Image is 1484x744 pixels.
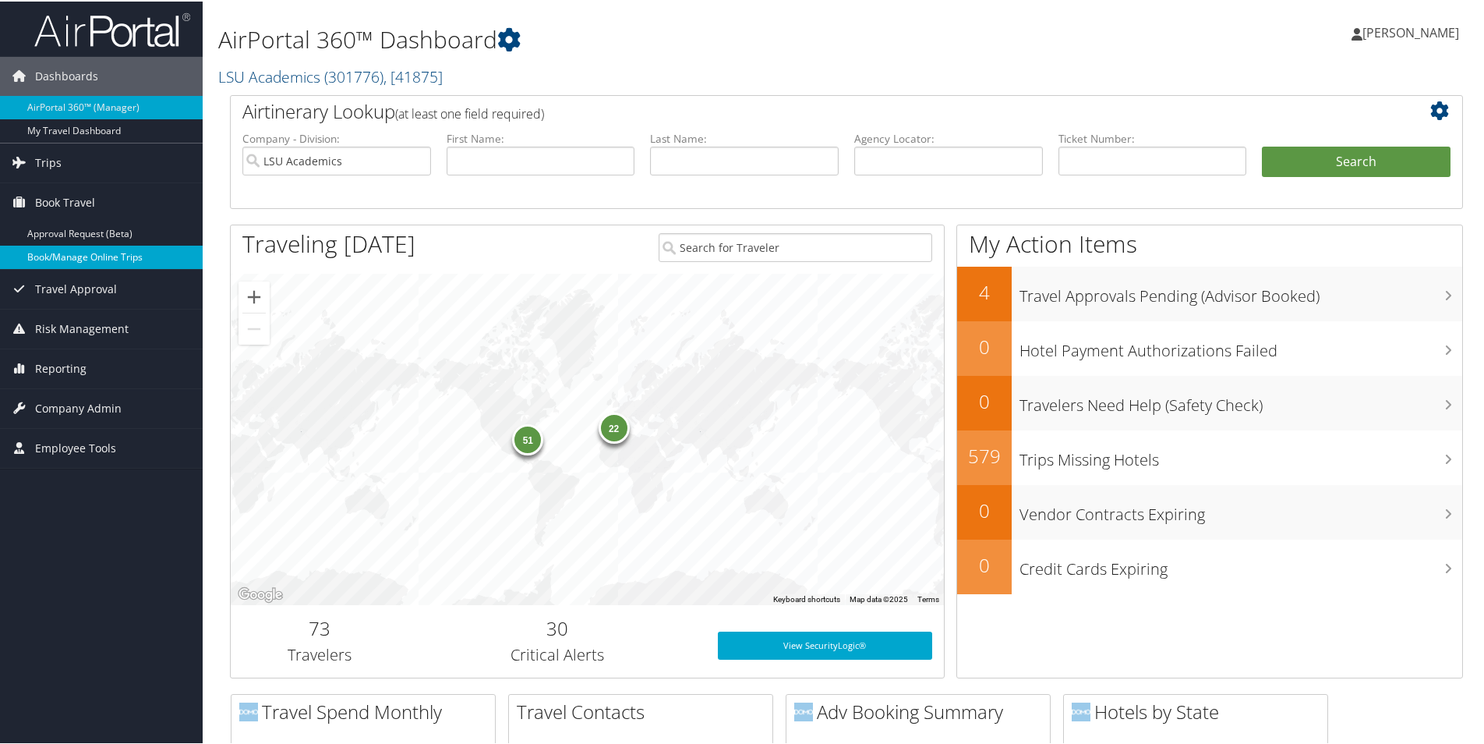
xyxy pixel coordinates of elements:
h2: 0 [957,332,1012,359]
label: First Name: [447,129,635,145]
h2: Airtinerary Lookup [242,97,1348,123]
button: Zoom in [238,280,270,311]
h3: Credit Cards Expiring [1019,549,1462,579]
input: Search for Traveler [659,232,932,260]
h3: Trips Missing Hotels [1019,440,1462,469]
h2: 0 [957,496,1012,523]
span: Employee Tools [35,427,116,466]
span: ( 301776 ) [324,65,383,86]
h2: Adv Booking Summary [794,697,1050,724]
img: Google [235,583,286,604]
h2: 30 [421,614,694,640]
span: Travel Approval [35,268,117,307]
h3: Hotel Payment Authorizations Failed [1019,331,1462,360]
img: airportal-logo.png [34,10,190,47]
img: domo-logo.png [1072,701,1090,720]
h2: 0 [957,387,1012,413]
label: Company - Division: [242,129,431,145]
h1: Traveling [DATE] [242,226,415,259]
span: Dashboards [35,55,98,94]
h2: Travel Spend Monthly [239,697,495,724]
a: [PERSON_NAME] [1351,8,1475,55]
h1: AirPortal 360™ Dashboard [218,22,1056,55]
a: 0Vendor Contracts Expiring [957,484,1462,538]
img: domo-logo.png [794,701,813,720]
h3: Travelers [242,643,397,664]
a: 0Travelers Need Help (Safety Check) [957,374,1462,429]
h3: Travelers Need Help (Safety Check) [1019,385,1462,415]
span: Book Travel [35,182,95,221]
label: Ticket Number: [1058,129,1247,145]
span: Risk Management [35,308,129,347]
span: [PERSON_NAME] [1362,23,1459,40]
span: Company Admin [35,388,122,427]
a: 0Hotel Payment Authorizations Failed [957,320,1462,374]
h2: Hotels by State [1072,697,1327,724]
a: 579Trips Missing Hotels [957,429,1462,484]
button: Zoom out [238,312,270,343]
h2: 579 [957,441,1012,468]
a: Open this area in Google Maps (opens a new window) [235,583,286,604]
button: Keyboard shortcuts [773,593,840,604]
label: Last Name: [650,129,839,145]
label: Agency Locator: [854,129,1043,145]
span: Reporting [35,348,87,387]
div: 22 [599,411,630,442]
button: Search [1262,145,1450,176]
span: Trips [35,142,62,181]
a: 0Credit Cards Expiring [957,538,1462,593]
a: View SecurityLogic® [718,630,932,658]
h2: 4 [957,278,1012,304]
h1: My Action Items [957,226,1462,259]
span: Map data ©2025 [850,593,908,602]
h2: Travel Contacts [517,697,772,724]
h3: Travel Approvals Pending (Advisor Booked) [1019,276,1462,306]
a: LSU Academics [218,65,443,86]
h3: Vendor Contracts Expiring [1019,494,1462,524]
a: Terms (opens in new tab) [917,593,939,602]
h2: 73 [242,614,397,640]
img: domo-logo.png [239,701,258,720]
h2: 0 [957,551,1012,577]
h3: Critical Alerts [421,643,694,664]
div: 51 [513,422,544,453]
span: , [ 41875 ] [383,65,443,86]
a: 4Travel Approvals Pending (Advisor Booked) [957,265,1462,320]
span: (at least one field required) [395,104,544,121]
